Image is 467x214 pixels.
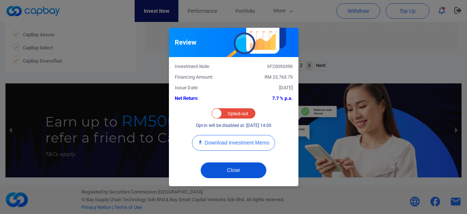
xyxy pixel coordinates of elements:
div: [DATE] [233,84,298,92]
button: Download Investment Memo [192,135,275,151]
button: Close [201,162,266,178]
div: Issue Date: [169,84,234,92]
h5: Review [175,38,196,47]
span: RM 23,763.79 [265,74,293,80]
div: Investment Note: [169,63,234,71]
div: 7.7 % p.a. [233,95,298,102]
div: iIF25093390 [233,63,298,71]
div: Net Return: [169,95,234,102]
p: Opt-in will be disabled at: [DATE] 14:00 [196,122,271,129]
div: Financing Amount: [169,74,234,81]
